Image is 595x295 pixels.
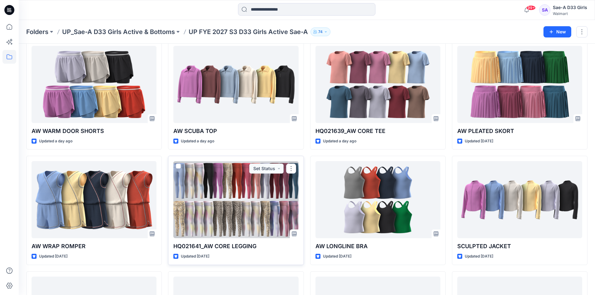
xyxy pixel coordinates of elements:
span: 99+ [526,5,536,10]
p: Updated [DATE] [465,253,493,260]
p: Updated a day ago [181,138,214,145]
p: HQ021639_AW CORE TEE [315,127,440,135]
p: Updated [DATE] [181,253,209,260]
p: Updated [DATE] [323,253,351,260]
p: AW WARM DOOR SHORTS [32,127,156,135]
button: New [543,26,571,37]
a: Folders [26,27,48,36]
a: AW LONGLINE BRA [315,161,440,238]
p: Updated [DATE] [465,138,493,145]
div: SA [539,4,550,16]
p: AW LONGLINE BRA [315,242,440,251]
p: SCULPTED JACKET [457,242,582,251]
a: AW WARM DOOR SHORTS [32,46,156,123]
p: AW WRAP ROMPER [32,242,156,251]
a: UP_Sae-A D33 Girls Active & Bottoms [62,27,175,36]
a: SCULPTED JACKET [457,161,582,238]
p: UP FYE 2027 S3 D33 Girls Active Sae-A [189,27,308,36]
a: AW SCUBA TOP [173,46,298,123]
p: AW PLEATED SKORT [457,127,582,135]
p: Updated a day ago [39,138,72,145]
button: 74 [310,27,330,36]
div: Sae-A D33 Girls [553,4,587,11]
a: HQ021641_AW CORE LEGGING [173,161,298,238]
a: HQ021639_AW CORE TEE [315,46,440,123]
p: Updated a day ago [323,138,356,145]
a: AW PLEATED SKORT [457,46,582,123]
p: Updated [DATE] [39,253,67,260]
p: AW SCUBA TOP [173,127,298,135]
div: Walmart [553,11,587,16]
p: 74 [318,28,323,35]
p: HQ021641_AW CORE LEGGING [173,242,298,251]
a: AW WRAP ROMPER [32,161,156,238]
